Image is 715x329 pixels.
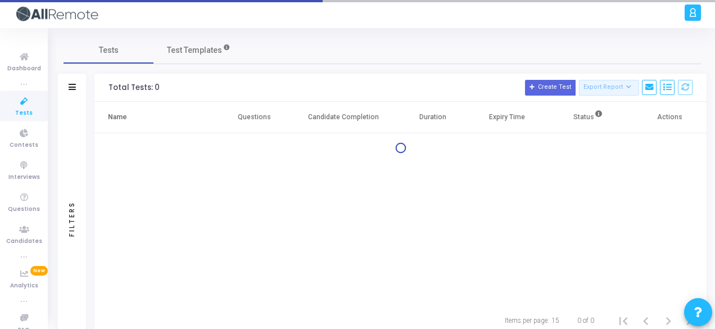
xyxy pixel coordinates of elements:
[8,173,40,182] span: Interviews
[291,102,396,133] th: Candidate Completion
[108,83,160,92] div: Total Tests: 0
[470,102,544,133] th: Expiry Time
[396,102,470,133] th: Duration
[167,44,222,56] span: Test Templates
[551,316,559,326] div: 15
[10,141,38,150] span: Contests
[218,102,292,133] th: Questions
[15,109,33,118] span: Tests
[14,3,98,25] img: logo
[10,281,38,291] span: Analytics
[30,266,48,276] span: New
[67,157,77,281] div: Filters
[525,80,576,96] button: Create Test
[8,205,40,214] span: Questions
[544,102,632,133] th: Status
[7,64,41,74] span: Dashboard
[577,316,594,326] div: 0 of 0
[579,80,639,96] button: Export Report
[99,44,119,56] span: Tests
[505,316,549,326] div: Items per page:
[632,102,707,133] th: Actions
[6,237,42,246] span: Candidates
[94,102,218,133] th: Name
